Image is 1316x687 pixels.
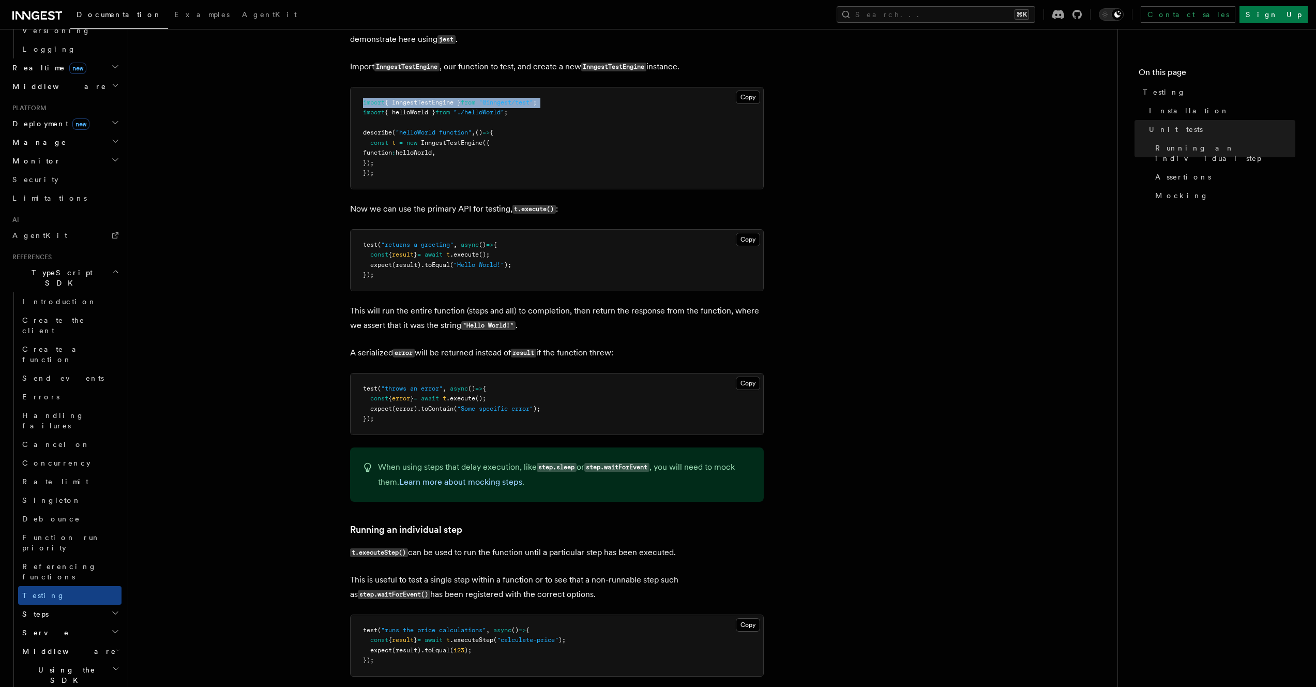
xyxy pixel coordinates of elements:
span: Testing [1143,87,1186,97]
button: Copy [736,91,760,104]
span: .execute [450,251,479,258]
span: = [417,636,421,644]
button: Middleware [8,77,122,96]
span: Deployment [8,118,89,129]
p: Import , our function to test, and create a new instance. [350,59,764,74]
a: Send events [18,369,122,387]
span: Assertions [1155,172,1211,182]
a: Logging [18,40,122,58]
a: Cancel on [18,435,122,454]
span: } [410,395,414,402]
span: .toContain [417,405,453,412]
button: Toggle dark mode [1099,8,1124,21]
a: Debounce [18,510,122,528]
span: { InngestTestEngine } [385,99,461,106]
a: Security [8,170,122,189]
span: const [370,636,388,644]
h4: On this page [1139,66,1295,83]
span: { [388,636,392,644]
a: Function run priority [18,528,122,557]
a: Learn more about mocking steps [399,477,522,487]
p: This is useful to test a single step within a function or to see that a non-runnable step such as... [350,573,764,602]
a: Concurrency [18,454,122,472]
span: Installation [1149,106,1229,116]
a: Testing [18,586,122,605]
span: async [450,385,468,392]
span: Handling failures [22,411,84,430]
a: Mocking [1151,186,1295,205]
span: ; [533,99,537,106]
span: (); [475,395,486,402]
p: Use whichever supported testing framework; is unopinionated about how your tests are run. We'll d... [350,17,764,47]
span: Create a function [22,345,84,364]
span: Referencing functions [22,562,97,581]
span: { [388,395,392,402]
span: "runs the price calculations" [381,626,486,634]
span: from [435,109,450,116]
span: } [414,251,417,258]
span: expect [370,261,392,268]
span: .toEqual [421,647,450,654]
p: This will run the entire function (steps and all) to completion, then return the response from th... [350,304,764,333]
span: , [486,626,490,634]
a: Examples [168,3,236,28]
span: () [511,626,519,634]
span: }); [363,415,374,422]
span: InngestTestEngine [421,139,482,146]
span: await [425,636,443,644]
span: Unit tests [1149,124,1203,135]
span: ); [558,636,566,644]
button: Serve [18,623,122,642]
code: error [393,349,415,357]
span: AgentKit [242,10,297,19]
span: expect [370,405,392,412]
span: Cancel on [22,440,90,449]
span: { [490,129,493,136]
span: ( [377,385,381,392]
span: t [392,139,396,146]
span: expect [370,647,392,654]
span: = [417,251,421,258]
span: , [432,149,435,156]
span: ( [450,261,453,268]
span: => [519,626,526,634]
span: Debounce [22,515,80,523]
span: (result) [392,261,421,268]
span: test [363,241,377,248]
span: ( [377,241,381,248]
a: Documentation [70,3,168,29]
span: Monitor [8,156,61,166]
span: describe [363,129,392,136]
a: Referencing functions [18,557,122,586]
span: Logging [22,45,76,53]
span: Testing [22,591,65,600]
span: "returns a greeting" [381,241,453,248]
code: jest [437,35,456,44]
button: TypeScript SDK [8,263,122,292]
a: Introduction [18,292,122,311]
p: Now we can use the primary API for testing, : [350,202,764,217]
span: => [475,385,482,392]
span: Middleware [18,646,116,656]
span: "throws an error" [381,385,443,392]
span: }); [363,271,374,278]
span: }); [363,169,374,176]
button: Steps [18,605,122,623]
code: t.execute() [512,205,556,214]
p: can be used to run the function until a particular step has been executed. [350,545,764,560]
span: "@inngest/test" [479,99,533,106]
span: Singleton [22,496,81,504]
span: const [370,395,388,402]
span: { helloWorld } [385,109,435,116]
span: async [461,241,479,248]
span: Using the SDK [18,665,112,685]
span: test [363,626,377,634]
a: Rate limit [18,472,122,491]
span: const [370,251,388,258]
span: , [453,241,457,248]
a: Testing [1139,83,1295,101]
button: Manage [8,133,122,152]
span: AgentKit [12,231,67,240]
span: }); [363,656,374,664]
span: AI [8,216,19,224]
